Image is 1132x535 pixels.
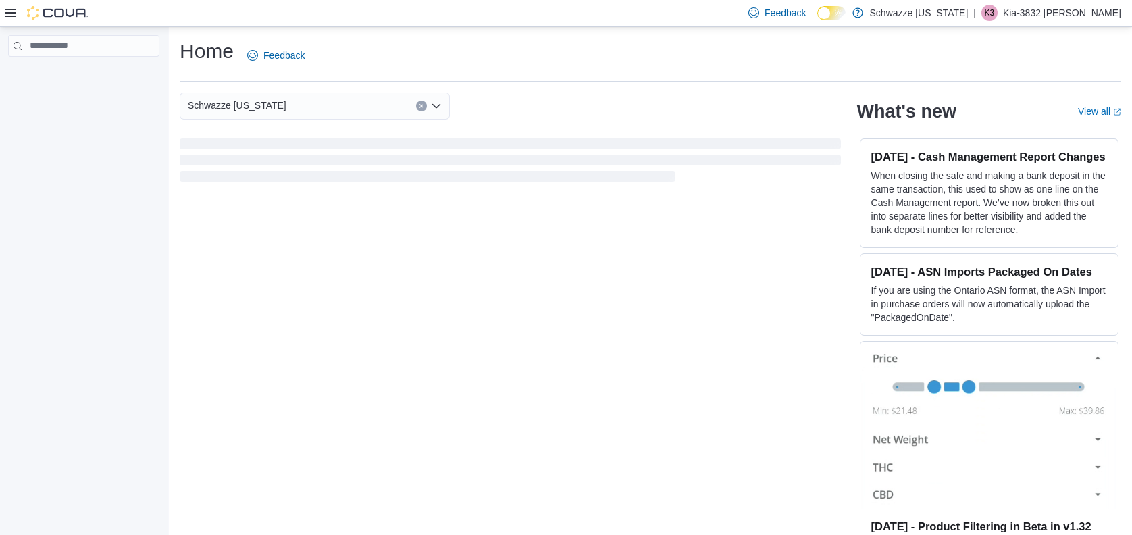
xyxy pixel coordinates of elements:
p: Schwazze [US_STATE] [870,5,969,21]
span: K3 [985,5,995,21]
span: Feedback [765,6,806,20]
h3: [DATE] - Product Filtering in Beta in v1.32 [871,519,1107,533]
h3: [DATE] - Cash Management Report Changes [871,150,1107,163]
p: Kia-3832 [PERSON_NAME] [1003,5,1121,21]
div: Kia-3832 Lowe [981,5,998,21]
span: Schwazze [US_STATE] [188,97,286,113]
input: Dark Mode [817,6,846,20]
h2: What's new [857,101,956,122]
p: If you are using the Ontario ASN format, the ASN Import in purchase orders will now automatically... [871,284,1107,324]
a: Feedback [242,42,310,69]
p: | [973,5,976,21]
h1: Home [180,38,234,65]
nav: Complex example [8,59,159,92]
span: Dark Mode [817,20,818,21]
img: Cova [27,6,88,20]
h3: [DATE] - ASN Imports Packaged On Dates [871,265,1107,278]
svg: External link [1113,108,1121,116]
button: Open list of options [431,101,442,111]
button: Clear input [416,101,427,111]
span: Loading [180,141,841,184]
p: When closing the safe and making a bank deposit in the same transaction, this used to show as one... [871,169,1107,236]
a: View allExternal link [1078,106,1121,117]
span: Feedback [263,49,305,62]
